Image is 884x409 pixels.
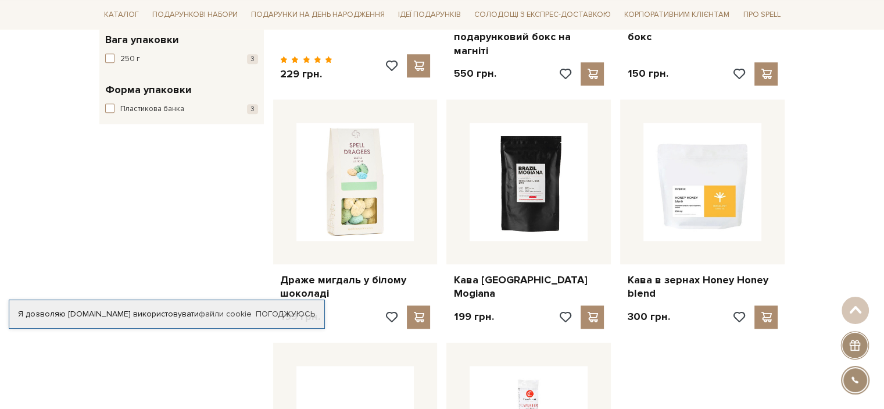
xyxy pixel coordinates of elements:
div: Я дозволяю [DOMAIN_NAME] використовувати [9,309,324,319]
span: 3 [247,54,258,64]
img: Кава Brazil Mogiana [470,123,588,241]
a: Подарунки на День народження [246,6,389,24]
a: Про Spell [738,6,785,24]
span: 3 [247,104,258,114]
a: файли cookie [199,309,252,319]
a: Драже мигдаль у білому шоколаді [280,273,431,301]
p: 550 грн. [453,67,496,80]
span: Вага упаковки [105,32,179,48]
a: Ідеї подарунків [393,6,466,24]
a: Корпоративним клієнтам [620,6,734,24]
button: Пластикова банка 3 [105,104,258,115]
a: Великий чорний святковий бокс [627,17,778,44]
p: 229 грн. [280,67,333,81]
a: Каталог [99,6,144,24]
button: 250 г 3 [105,54,258,65]
a: Солодощі з експрес-доставкою [470,5,615,24]
a: Подарункові набори [148,6,242,24]
p: 150 грн. [627,67,668,80]
a: Погоджуюсь [256,309,315,319]
span: 250 г [120,54,140,65]
a: Великий чорний подарунковий бокс на магніті [453,17,604,58]
p: 199 грн. [453,310,493,323]
p: 300 грн. [627,310,670,323]
img: Кава в зернах Honey Honey blend [643,123,761,241]
a: Кава [GEOGRAPHIC_DATA] Mogiana [453,273,604,301]
span: Пластикова банка [120,104,184,115]
a: Кава в зернах Honey Honey blend [627,273,778,301]
span: Форма упаковки [105,82,192,98]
